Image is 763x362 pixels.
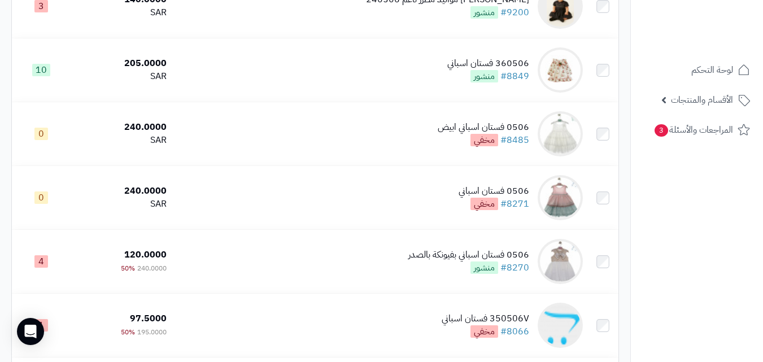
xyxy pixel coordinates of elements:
img: 0506 فستان اسباني [538,175,583,220]
span: 0 [34,191,48,204]
span: 3 [654,124,669,137]
span: الأقسام والمنتجات [671,92,733,108]
a: #8066 [500,325,529,338]
span: 240.0000 [137,263,167,273]
a: #8485 [500,133,529,147]
span: منشور [470,261,498,274]
div: 0506 فستان اسباني بفيونكة بالصدر [408,248,529,261]
div: 205.0000 [75,57,167,70]
span: 50% [121,327,135,337]
a: لوحة التحكم [638,56,756,84]
div: 350506V فستان اسباني [442,312,529,325]
div: 240.0000 [75,121,167,134]
a: #9200 [500,6,529,19]
a: #8849 [500,69,529,83]
div: 360506 فستان اسباني [447,57,529,70]
div: SAR [75,198,167,211]
span: 97.5000 [130,312,167,325]
div: SAR [75,134,167,147]
img: logo-2.png [686,14,752,38]
div: Open Intercom Messenger [17,318,44,345]
img: 0506 فستان اسباني ابيض [538,111,583,156]
img: 0506 فستان اسباني بفيونكة بالصدر [538,239,583,284]
a: المراجعات والأسئلة3 [638,116,756,143]
span: مخفي [470,134,498,146]
span: منشور [470,6,498,19]
span: مخفي [470,325,498,338]
div: 240.0000 [75,185,167,198]
div: 0506 فستان اسباني ابيض [438,121,529,134]
span: 50% [121,263,135,273]
span: منشور [470,70,498,82]
span: 120.0000 [124,248,167,261]
span: 10 [32,64,50,76]
div: 0506 فستان اسباني [459,185,529,198]
img: 360506 فستان اسباني [538,47,583,93]
a: #8271 [500,197,529,211]
a: #8270 [500,261,529,274]
div: SAR [75,6,167,19]
span: 0 [34,128,48,140]
span: المراجعات والأسئلة [653,122,733,138]
span: 195.0000 [137,327,167,337]
span: 4 [34,255,48,268]
img: 350506V فستان اسباني [538,303,583,348]
span: مخفي [470,198,498,210]
span: لوحة التحكم [691,62,733,78]
div: SAR [75,70,167,83]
